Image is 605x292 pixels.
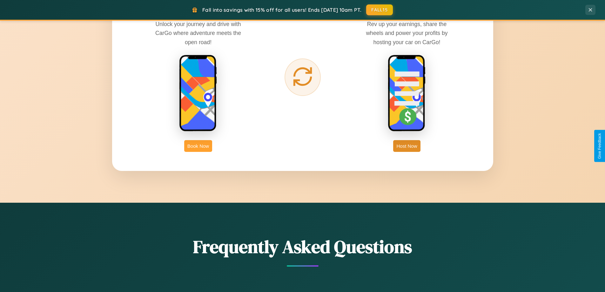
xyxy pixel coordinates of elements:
button: Host Now [393,140,420,152]
span: Fall into savings with 15% off for all users! Ends [DATE] 10am PT. [202,7,361,13]
img: host phone [388,55,426,132]
h2: Frequently Asked Questions [112,234,493,259]
div: Give Feedback [597,133,602,159]
button: Book Now [184,140,212,152]
p: Rev up your earnings, share the wheels and power your profits by hosting your car on CarGo! [359,20,454,46]
img: rent phone [179,55,217,132]
p: Unlock your journey and drive with CarGo where adventure meets the open road! [151,20,246,46]
button: FALL15 [366,4,393,15]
